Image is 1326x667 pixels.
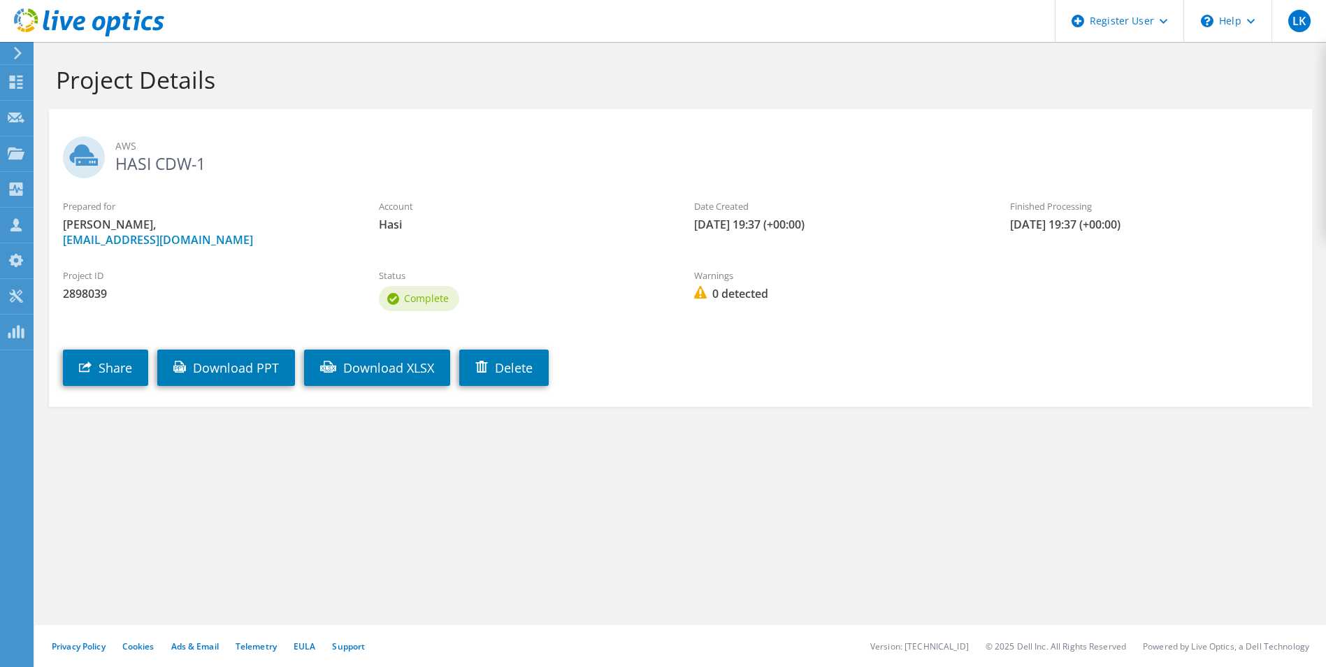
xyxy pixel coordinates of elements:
[56,65,1298,94] h1: Project Details
[122,640,154,652] a: Cookies
[1010,199,1298,213] label: Finished Processing
[304,350,450,386] a: Download XLSX
[1143,640,1309,652] li: Powered by Live Optics, a Dell Technology
[379,268,667,282] label: Status
[294,640,315,652] a: EULA
[52,640,106,652] a: Privacy Policy
[986,640,1126,652] li: © 2025 Dell Inc. All Rights Reserved
[171,640,219,652] a: Ads & Email
[1288,10,1311,32] span: LK
[63,268,351,282] label: Project ID
[236,640,277,652] a: Telemetry
[1010,217,1298,232] span: [DATE] 19:37 (+00:00)
[1201,15,1213,27] svg: \n
[63,136,1298,171] h2: HASI CDW-1
[157,350,295,386] a: Download PPT
[870,640,969,652] li: Version: [TECHNICAL_ID]
[694,268,982,282] label: Warnings
[63,199,351,213] label: Prepared for
[694,286,982,301] span: 0 detected
[63,232,253,248] a: [EMAIL_ADDRESS][DOMAIN_NAME]
[63,286,351,301] span: 2898039
[63,217,351,248] span: [PERSON_NAME],
[459,350,549,386] a: Delete
[332,640,365,652] a: Support
[115,138,1298,154] span: AWS
[379,199,667,213] label: Account
[63,350,148,386] a: Share
[694,217,982,232] span: [DATE] 19:37 (+00:00)
[379,217,667,232] span: Hasi
[404,292,449,305] span: Complete
[694,199,982,213] label: Date Created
